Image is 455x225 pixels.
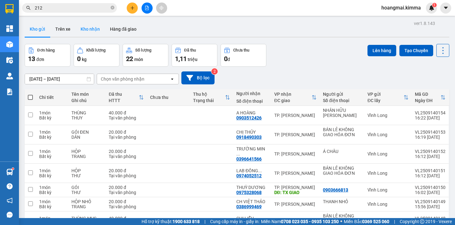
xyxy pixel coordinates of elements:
div: TP. [PERSON_NAME] [274,113,317,118]
span: Miền Nam [261,218,339,225]
span: Gửi: [5,6,15,13]
button: Hàng đã giao [105,21,142,37]
div: BÁN LẺ KHÔNG GIAO HÓA ĐƠN [323,127,361,137]
div: Bất kỳ [39,135,65,140]
div: VL2509140149 [415,199,446,204]
div: 1 món [39,149,65,154]
img: dashboard-icon [6,25,13,32]
div: 0903512426 [236,115,262,120]
div: 16:02 [DATE] [415,190,446,195]
div: Khối lượng [86,48,106,52]
div: Trạng thái [193,98,225,103]
div: Vĩnh Long [367,202,409,207]
div: 0903666813 [323,187,348,192]
div: TRANG [71,204,103,209]
div: CHỊ THỦY [41,21,92,28]
button: file-add [142,3,153,14]
div: 16:22 [DATE] [415,115,446,120]
button: Bộ lọc [181,71,215,84]
div: BÁN LẺ KHÔNG GIAO HÓA ĐƠN [323,166,361,176]
span: 22 [126,55,133,63]
div: Vĩnh Long [367,151,409,156]
div: HỘP NHỎ [71,199,103,204]
div: VP nhận [274,92,312,97]
div: Tại văn phòng [109,173,144,178]
input: Select a date range. [25,74,94,84]
div: 0918490303 [236,135,262,140]
button: Kho gửi [25,21,50,37]
div: Tại văn phòng [109,190,144,195]
span: Miền Bắc [344,218,389,225]
div: THÙNG MUS [71,216,103,221]
div: Chưa thu [233,48,249,52]
div: Mã GD [415,92,440,97]
div: Người nhận [236,91,268,96]
div: Tại văn phòng [109,154,144,159]
button: Lên hàng [367,45,396,56]
div: A HOÀNG [236,110,268,115]
div: TRƯỜNG MINH LAB [236,146,268,156]
input: Tìm tên, số ĐT hoặc mã đơn [35,4,109,11]
div: Á CHÂU [323,149,361,154]
div: Tên món [71,92,103,97]
img: solution-icon [6,88,13,95]
img: warehouse-icon [6,41,13,48]
div: Đã thu [184,48,196,52]
button: Kho nhận [76,21,105,37]
div: CHỊ LIỄU [236,216,268,221]
span: 0 [224,55,227,63]
div: Ngày ĐH [415,98,440,103]
span: copyright [420,219,424,224]
div: 40.000 đ [109,216,144,221]
span: | [204,218,205,225]
div: Chọn văn phòng nhận [101,76,144,82]
div: VL2509140154 [415,110,446,115]
span: 0 [77,55,81,63]
strong: 1900 633 818 [173,219,200,224]
span: Cung cấp máy in - giấy in: [210,218,259,225]
th: Toggle SortBy [190,89,233,106]
div: ĐC lấy [367,98,403,103]
div: 0974052512 [236,173,262,178]
span: kg [82,57,87,62]
img: logo-vxr [5,4,14,14]
div: 0396641566 [236,156,262,161]
span: aim [159,6,164,10]
div: CHỊ THỦY [236,130,268,135]
div: Số điện thoại [323,98,361,103]
div: Tại văn phòng [109,115,144,120]
th: Toggle SortBy [271,89,320,106]
div: HTTT [109,98,139,103]
div: 16:12 [DATE] [415,154,446,159]
button: caret-down [440,3,451,14]
div: Vĩnh Long [5,5,37,21]
div: TRANG [71,154,103,159]
div: Vĩnh Long [367,187,409,192]
div: Thu hộ [193,92,225,97]
img: warehouse-icon [6,169,13,175]
div: THUY [71,115,103,120]
div: TP. [PERSON_NAME] [274,185,317,190]
div: Chưa thu [150,95,187,100]
div: THƯ [71,173,103,178]
div: 1 món [39,110,65,115]
span: ... [236,151,240,156]
div: Bất kỳ [39,173,65,178]
span: question-circle [7,183,13,189]
div: TP. [PERSON_NAME] [41,5,92,21]
button: Số lượng22món [123,44,168,67]
div: Người gửi [323,92,361,97]
div: Vĩnh Long [367,113,409,118]
div: BÁN LẺ KHÔNG GIAO HÓA ĐƠN [5,21,37,51]
button: Trên xe [50,21,76,37]
button: Đã thu1,11 triệu [172,44,217,67]
div: Số lượng [135,48,151,52]
div: Tại văn phòng [109,135,144,140]
sup: 2 [211,68,218,75]
div: THUỲ DƯƠNG [236,185,268,190]
span: file-add [145,6,149,10]
div: VL2509140148 [415,216,446,221]
div: 1 món [39,168,65,173]
div: TP. [PERSON_NAME] [274,202,317,207]
span: triệu [188,57,197,62]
